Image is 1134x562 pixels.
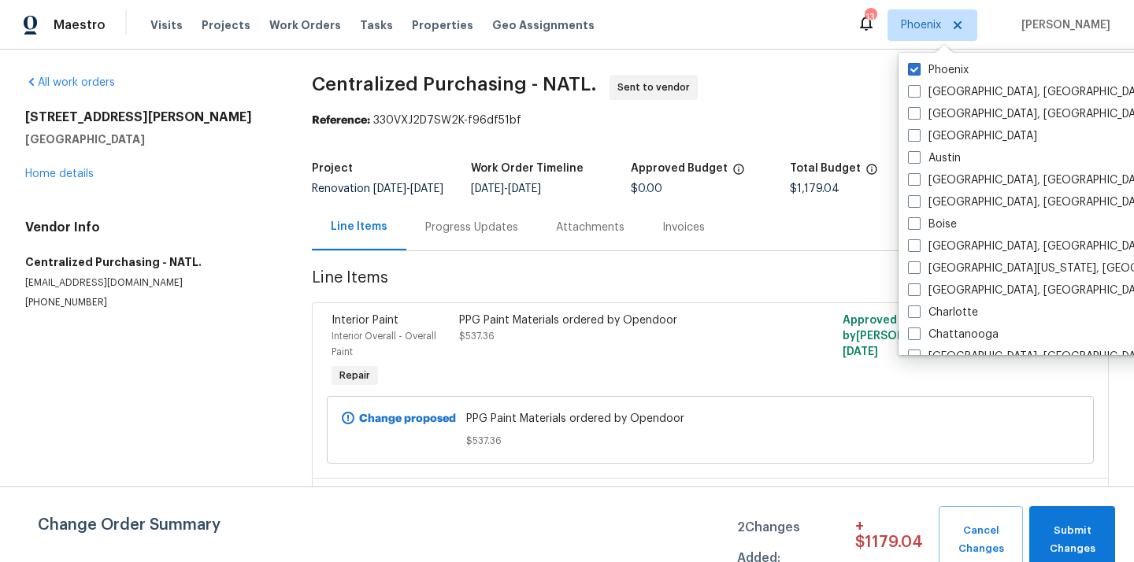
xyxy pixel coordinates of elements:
[901,17,941,33] span: Phoenix
[631,163,728,174] h5: Approved Budget
[25,77,115,88] a: All work orders
[908,62,969,78] label: Phoenix
[790,183,839,194] span: $1,179.04
[662,220,705,235] div: Invoices
[865,9,876,25] div: 13
[333,368,376,383] span: Repair
[732,163,745,183] span: The total cost of line items that have been approved by both Opendoor and the Trade Partner. This...
[425,220,518,235] div: Progress Updates
[359,413,456,424] b: Change proposed
[865,163,878,183] span: The total cost of line items that have been proposed by Opendoor. This sum includes line items th...
[412,17,473,33] span: Properties
[54,17,106,33] span: Maestro
[25,254,274,270] h5: Centralized Purchasing - NATL.
[471,183,541,194] span: -
[331,219,387,235] div: Line Items
[25,109,274,125] h2: [STREET_ADDRESS][PERSON_NAME]
[908,327,999,342] label: Chattanooga
[312,183,443,194] span: Renovation
[843,346,878,357] span: [DATE]
[25,276,274,290] p: [EMAIL_ADDRESS][DOMAIN_NAME]
[556,220,624,235] div: Attachments
[1015,17,1110,33] span: [PERSON_NAME]
[1037,522,1107,558] span: Submit Changes
[908,305,978,320] label: Charlotte
[466,411,954,427] span: PPG Paint Materials ordered by Opendoor
[150,17,183,33] span: Visits
[312,163,353,174] h5: Project
[843,315,959,357] span: Approved by [PERSON_NAME] on
[631,183,662,194] span: $0.00
[908,150,961,166] label: Austin
[25,296,274,309] p: [PHONE_NUMBER]
[373,183,443,194] span: -
[410,183,443,194] span: [DATE]
[947,522,1015,558] span: Cancel Changes
[332,331,436,357] span: Interior Overall - Overall Paint
[471,163,584,174] h5: Work Order Timeline
[332,315,398,326] span: Interior Paint
[202,17,250,33] span: Projects
[471,183,504,194] span: [DATE]
[908,216,957,232] label: Boise
[360,20,393,31] span: Tasks
[459,331,495,341] span: $537.36
[790,163,861,174] h5: Total Budget
[373,183,406,194] span: [DATE]
[312,115,370,126] b: Reference:
[617,79,696,95] span: Sent to vendor
[459,312,769,328] div: PPG Paint Materials ordered by Opendoor
[312,113,1109,128] div: 330VXJ2D7SW2K-f96df51bf
[492,17,595,33] span: Geo Assignments
[312,75,597,94] span: Centralized Purchasing - NATL.
[25,168,94,179] a: Home details
[508,183,541,194] span: [DATE]
[25,220,274,235] h4: Vendor Info
[312,270,1025,299] span: Line Items
[269,17,341,33] span: Work Orders
[466,433,954,449] span: $537.36
[908,128,1037,144] label: [GEOGRAPHIC_DATA]
[25,131,274,147] h5: [GEOGRAPHIC_DATA]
